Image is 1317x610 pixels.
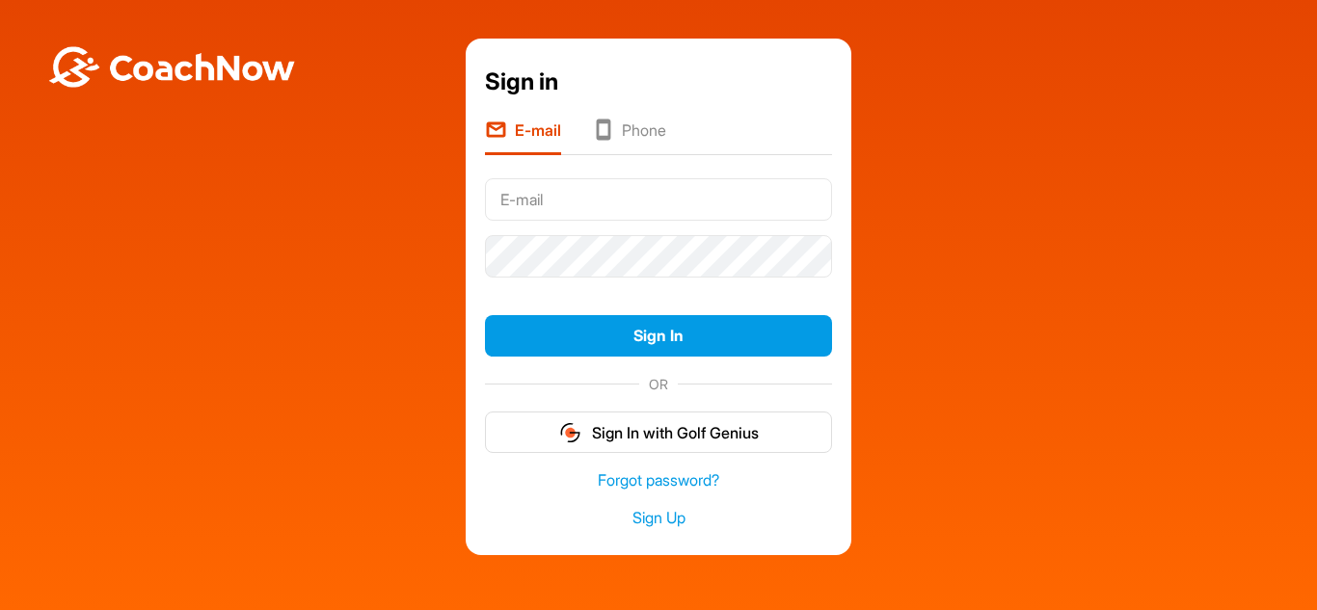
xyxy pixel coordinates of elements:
img: BwLJSsUCoWCh5upNqxVrqldRgqLPVwmV24tXu5FoVAoFEpwwqQ3VIfuoInZCoVCoTD4vwADAC3ZFMkVEQFDAAAAAElFTkSuQmCC [46,46,297,88]
div: Sign in [485,65,832,99]
input: E-mail [485,178,832,221]
a: Forgot password? [485,469,832,491]
span: OR [639,374,678,394]
li: Phone [592,119,666,155]
button: Sign In [485,315,832,357]
a: Sign Up [485,507,832,529]
li: E-mail [485,119,561,155]
img: gg_logo [558,421,582,444]
button: Sign In with Golf Genius [485,411,832,453]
